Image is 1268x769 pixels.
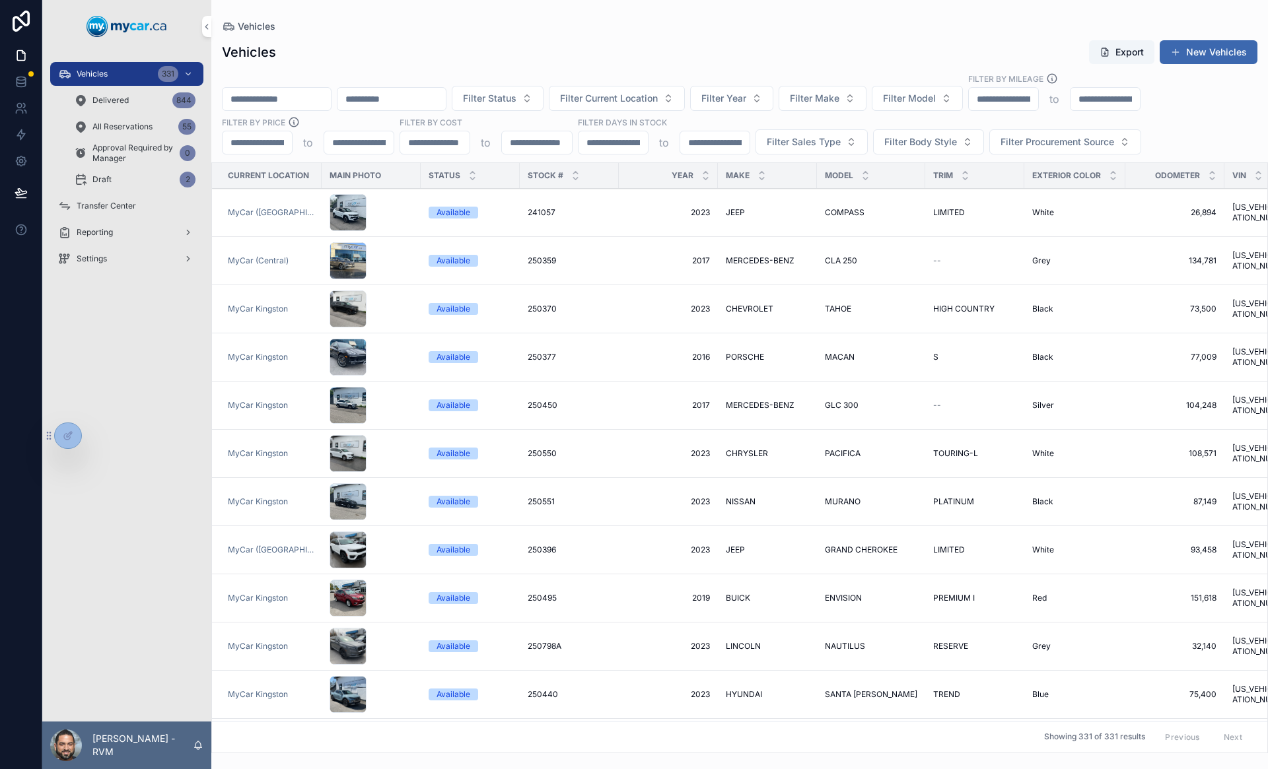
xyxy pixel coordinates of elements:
a: Vehicles331 [50,62,203,86]
div: Available [437,207,470,218]
a: MyCar Kingston [228,400,288,411]
span: Odometer [1155,170,1200,181]
a: MyCar (Central) [228,255,314,266]
span: 250370 [528,304,557,314]
a: 241057 [528,207,611,218]
span: 134,781 [1133,255,1216,266]
a: PORSCHE [726,352,809,362]
a: Available [429,592,512,604]
span: 2016 [627,352,710,362]
a: New Vehicles [1160,40,1257,64]
span: PORSCHE [726,352,764,362]
span: Showing 331 of 331 results [1044,732,1145,743]
span: Black [1032,496,1053,507]
a: MyCar Kingston [228,689,288,700]
span: Make [726,170,750,181]
span: LINCOLN [726,641,761,652]
span: GLC 300 [825,400,859,411]
a: MyCar Kingston [228,641,314,652]
a: COMPASS [825,207,917,218]
div: Available [437,496,470,508]
span: Draft [92,174,112,185]
span: Grey [1032,641,1051,652]
a: Grey [1032,641,1117,652]
a: NAUTILUS [825,641,917,652]
img: App logo [87,16,167,37]
a: MERCEDES-BENZ [726,400,809,411]
div: Available [437,544,470,556]
label: FILTER BY COST [400,116,462,128]
span: GRAND CHEROKEE [825,545,898,555]
span: Reporting [77,227,113,238]
span: Blue [1032,689,1049,700]
a: MURANO [825,496,917,507]
span: Settings [77,253,107,264]
a: 2023 [627,545,710,555]
a: MyCar ([GEOGRAPHIC_DATA]) [228,545,314,555]
span: Status [429,170,460,181]
span: 250551 [528,496,555,507]
a: Black [1032,352,1117,362]
span: Year [672,170,693,181]
a: MyCar ([GEOGRAPHIC_DATA]) [228,207,314,218]
button: Select Button [690,86,773,111]
button: Select Button [549,86,685,111]
a: JEEP [726,545,809,555]
span: JEEP [726,207,745,218]
div: Available [437,255,470,267]
span: 250798A [528,641,561,652]
a: 250495 [528,593,611,603]
span: TOURING-L [933,448,978,459]
span: JEEP [726,545,745,555]
a: Delivered844 [66,88,203,112]
span: Silver [1032,400,1054,411]
a: 250370 [528,304,611,314]
a: RESERVE [933,641,1016,652]
a: MyCar Kingston [228,593,314,603]
span: 75,400 [1133,689,1216,700]
a: TAHOE [825,304,917,314]
a: 250450 [528,400,611,411]
span: Black [1032,352,1053,362]
span: MyCar Kingston [228,352,288,362]
a: CLA 250 [825,255,917,266]
p: to [659,135,669,150]
a: 2019 [627,593,710,603]
a: 32,140 [1133,641,1216,652]
span: Filter Make [790,92,839,105]
a: 2023 [627,689,710,700]
a: Grey [1032,255,1117,266]
a: Red [1032,593,1117,603]
span: S [933,352,938,362]
span: MyCar (Central) [228,255,289,266]
div: scrollable content [42,53,211,288]
span: 2023 [627,304,710,314]
span: Current Location [228,170,309,181]
button: Select Button [872,86,963,111]
a: White [1032,207,1117,218]
span: PACIFICA [825,448,861,459]
span: ENVISION [825,593,862,603]
a: 250550 [528,448,611,459]
a: MyCar Kingston [228,304,314,314]
a: GLC 300 [825,400,917,411]
a: 250798A [528,641,611,652]
a: 73,500 [1133,304,1216,314]
span: CHEVROLET [726,304,773,314]
span: TAHOE [825,304,851,314]
a: 2023 [627,207,710,218]
span: MERCEDES-BENZ [726,400,794,411]
span: 2023 [627,496,710,507]
span: 250359 [528,255,556,266]
a: MyCar Kingston [228,304,288,314]
a: MyCar Kingston [228,496,314,507]
div: Available [437,399,470,411]
a: HYUNDAI [726,689,809,700]
span: 2017 [627,255,710,266]
a: PREMIUM I [933,593,1016,603]
a: 93,458 [1133,545,1216,555]
a: Black [1032,304,1117,314]
button: Select Button [756,129,868,154]
a: Settings [50,247,203,271]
